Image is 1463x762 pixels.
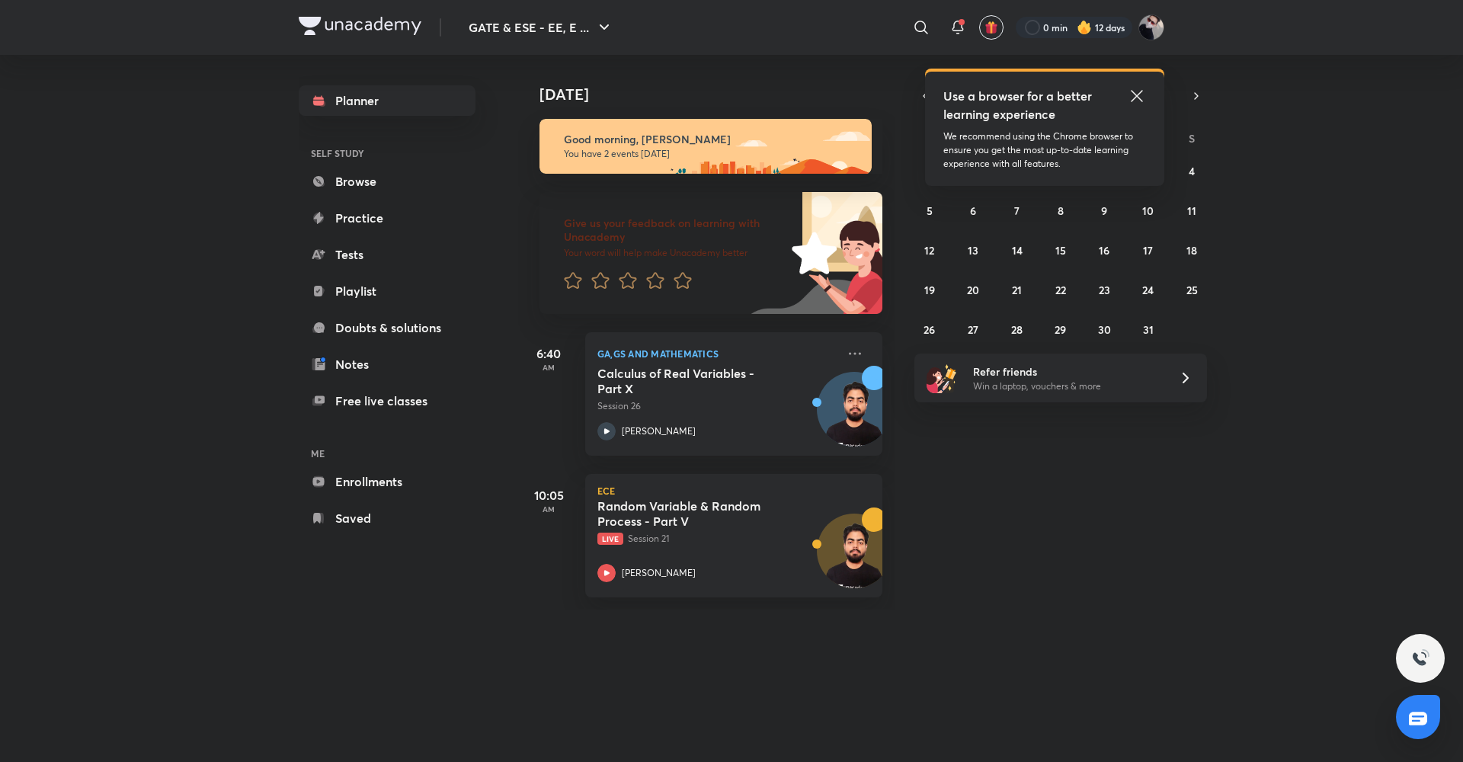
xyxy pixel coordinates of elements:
abbr: October 27, 2025 [968,322,978,337]
abbr: October 23, 2025 [1099,283,1110,297]
button: October 30, 2025 [1092,317,1116,341]
abbr: October 29, 2025 [1055,322,1066,337]
h4: [DATE] [539,85,898,104]
abbr: October 5, 2025 [927,203,933,218]
p: [PERSON_NAME] [622,424,696,438]
button: October 11, 2025 [1180,198,1204,223]
p: [PERSON_NAME] [622,566,696,580]
abbr: October 8, 2025 [1058,203,1064,218]
a: Company Logo [299,17,421,39]
a: Tests [299,239,475,270]
abbr: October 19, 2025 [924,283,935,297]
p: We recommend using the Chrome browser to ensure you get the most up-to-date learning experience w... [943,130,1146,171]
button: October 27, 2025 [961,317,985,341]
button: October 25, 2025 [1180,277,1204,302]
h6: SELF STUDY [299,140,475,166]
button: October 26, 2025 [917,317,942,341]
a: Doubts & solutions [299,312,475,343]
a: Planner [299,85,475,116]
abbr: October 28, 2025 [1011,322,1023,337]
button: October 19, 2025 [917,277,942,302]
p: AM [518,363,579,372]
h5: Use a browser for a better learning experience [943,87,1095,123]
a: Enrollments [299,466,475,497]
abbr: October 7, 2025 [1014,203,1020,218]
img: Avatar [818,380,891,453]
button: avatar [979,15,1004,40]
button: October 5, 2025 [917,198,942,223]
abbr: October 26, 2025 [924,322,935,337]
abbr: October 6, 2025 [970,203,976,218]
img: streak [1077,20,1092,35]
img: Avatar [818,522,891,595]
h5: Calculus of Real Variables - Part X [597,366,787,396]
button: October 31, 2025 [1136,317,1160,341]
p: Session 21 [597,532,837,546]
abbr: October 10, 2025 [1142,203,1154,218]
abbr: October 24, 2025 [1142,283,1154,297]
button: October 4, 2025 [1180,158,1204,183]
button: October 16, 2025 [1092,238,1116,262]
abbr: October 20, 2025 [967,283,979,297]
p: GA,GS and Mathematics [597,344,837,363]
abbr: October 30, 2025 [1098,322,1111,337]
button: October 28, 2025 [1005,317,1029,341]
button: October 20, 2025 [961,277,985,302]
h5: 6:40 [518,344,579,363]
button: October 6, 2025 [961,198,985,223]
abbr: October 9, 2025 [1101,203,1107,218]
abbr: October 11, 2025 [1187,203,1196,218]
a: Browse [299,166,475,197]
button: October 17, 2025 [1136,238,1160,262]
h6: Give us your feedback on learning with Unacademy [564,216,786,244]
button: October 18, 2025 [1180,238,1204,262]
abbr: October 17, 2025 [1143,243,1153,258]
abbr: Saturday [1189,131,1195,146]
img: morning [539,119,872,174]
abbr: October 4, 2025 [1189,164,1195,178]
abbr: October 16, 2025 [1099,243,1109,258]
button: October 7, 2025 [1005,198,1029,223]
h6: Good morning, [PERSON_NAME] [564,133,858,146]
button: October 12, 2025 [917,238,942,262]
abbr: October 14, 2025 [1012,243,1023,258]
abbr: October 22, 2025 [1055,283,1066,297]
button: October 15, 2025 [1048,238,1073,262]
button: GATE & ESE - EE, E ... [459,12,623,43]
button: October 14, 2025 [1005,238,1029,262]
p: You have 2 events [DATE] [564,148,858,160]
a: Free live classes [299,386,475,416]
a: Playlist [299,276,475,306]
a: Notes [299,349,475,379]
h5: 10:05 [518,486,579,504]
abbr: October 15, 2025 [1055,243,1066,258]
h6: Refer friends [973,363,1160,379]
button: October 9, 2025 [1092,198,1116,223]
abbr: October 18, 2025 [1186,243,1197,258]
img: referral [927,363,957,393]
a: Practice [299,203,475,233]
img: Company Logo [299,17,421,35]
button: October 10, 2025 [1136,198,1160,223]
span: Live [597,533,623,545]
button: October 23, 2025 [1092,277,1116,302]
h6: ME [299,440,475,466]
button: October 24, 2025 [1136,277,1160,302]
abbr: October 31, 2025 [1143,322,1154,337]
abbr: October 13, 2025 [968,243,978,258]
button: October 13, 2025 [961,238,985,262]
h5: Random Variable & Random Process - Part V [597,498,787,529]
abbr: October 21, 2025 [1012,283,1022,297]
button: October 8, 2025 [1048,198,1073,223]
a: Saved [299,503,475,533]
p: AM [518,504,579,514]
img: feedback_image [740,192,882,314]
img: Ashutosh Tripathi [1138,14,1164,40]
abbr: October 12, 2025 [924,243,934,258]
img: ttu [1411,649,1429,668]
button: October 21, 2025 [1005,277,1029,302]
p: Session 26 [597,399,837,413]
p: Your word will help make Unacademy better [564,247,786,259]
button: October 29, 2025 [1048,317,1073,341]
p: ECE [597,486,870,495]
